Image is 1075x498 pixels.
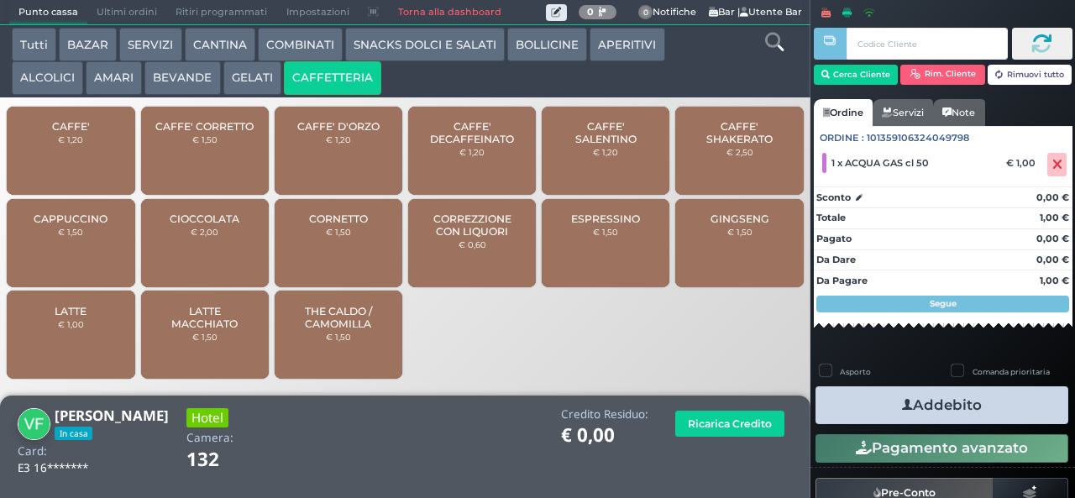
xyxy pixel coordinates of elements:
small: € 1,20 [58,134,83,144]
button: AMARI [86,61,142,95]
strong: 1,00 € [1040,212,1069,223]
span: ESPRESSINO [571,212,640,225]
a: Servizi [873,99,933,126]
button: BEVANDE [144,61,220,95]
button: COMBINATI [258,28,343,61]
span: CAFFE' [52,120,90,133]
h4: Camera: [186,432,233,444]
strong: Da Pagare [816,275,868,286]
h4: Credito Residuo: [561,408,648,421]
b: [PERSON_NAME] [55,406,169,425]
button: Rim. Cliente [900,65,985,85]
label: Asporto [840,366,871,377]
small: € 1,50 [326,227,351,237]
button: Pagamento avanzato [815,434,1068,463]
h4: Card: [18,445,47,458]
small: € 0,60 [459,239,486,249]
input: Codice Cliente [847,28,1007,60]
small: € 1,50 [192,332,218,342]
button: Tutti [12,28,56,61]
h1: € 0,00 [561,425,648,446]
button: CAFFETTERIA [284,61,381,95]
div: € 1,00 [1004,157,1044,169]
span: Impostazioni [277,1,359,24]
button: SERVIZI [119,28,181,61]
button: SNACKS DOLCI E SALATI [345,28,505,61]
span: CIOCCOLATA [170,212,239,225]
strong: Segue [930,298,957,309]
button: BOLLICINE [507,28,587,61]
h3: Hotel [186,408,228,427]
strong: 0,00 € [1036,233,1069,244]
span: CAPPUCCINO [34,212,107,225]
span: 0 [638,5,653,20]
button: Addebito [815,386,1068,424]
span: CORNETTO [309,212,368,225]
strong: Sconto [816,191,851,205]
span: 1 x ACQUA GAS cl 50 [831,157,929,169]
button: Rimuovi tutto [988,65,1072,85]
span: CAFFE' CORRETTO [155,120,254,133]
a: Note [933,99,984,126]
small: € 1,50 [192,134,218,144]
span: THE CALDO / CAMOMILLA [289,305,389,330]
button: ALCOLICI [12,61,83,95]
span: CAFFE' D'ORZO [297,120,380,133]
span: In casa [55,427,92,440]
strong: 0,00 € [1036,191,1069,203]
span: Ordine : [820,131,864,145]
span: GINGSENG [711,212,769,225]
a: Torna alla dashboard [388,1,510,24]
button: Ricarica Credito [675,411,784,437]
span: LATTE [55,305,87,317]
label: Comanda prioritaria [973,366,1050,377]
img: Vincenzo Fumai [18,408,50,441]
a: Ordine [814,99,873,126]
span: CAFFE' SHAKERATO [690,120,789,145]
button: BAZAR [59,28,117,61]
strong: Da Dare [816,254,856,265]
button: CANTINA [185,28,255,61]
span: Ritiri programmati [166,1,276,24]
span: Ultimi ordini [87,1,166,24]
span: CAFFE' SALENTINO [556,120,656,145]
small: € 1,00 [58,319,84,329]
small: € 2,00 [191,227,218,237]
button: APERITIVI [590,28,664,61]
span: CORREZZIONE CON LIQUORI [422,212,522,238]
strong: 1,00 € [1040,275,1069,286]
small: € 1,20 [593,147,618,157]
span: 101359106324049798 [867,131,969,145]
small: € 2,50 [726,147,753,157]
span: LATTE MACCHIATO [155,305,254,330]
button: GELATI [223,61,281,95]
strong: Pagato [816,233,852,244]
strong: Totale [816,212,846,223]
small: € 1,50 [727,227,752,237]
button: Cerca Cliente [814,65,899,85]
small: € 1,20 [326,134,351,144]
span: CAFFE' DECAFFEINATO [422,120,522,145]
small: € 1,50 [58,227,83,237]
small: € 1,50 [593,227,618,237]
small: € 1,50 [326,332,351,342]
small: € 1,20 [459,147,485,157]
strong: 0,00 € [1036,254,1069,265]
b: 0 [587,6,594,18]
h1: 132 [186,449,266,470]
span: Punto cassa [9,1,87,24]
